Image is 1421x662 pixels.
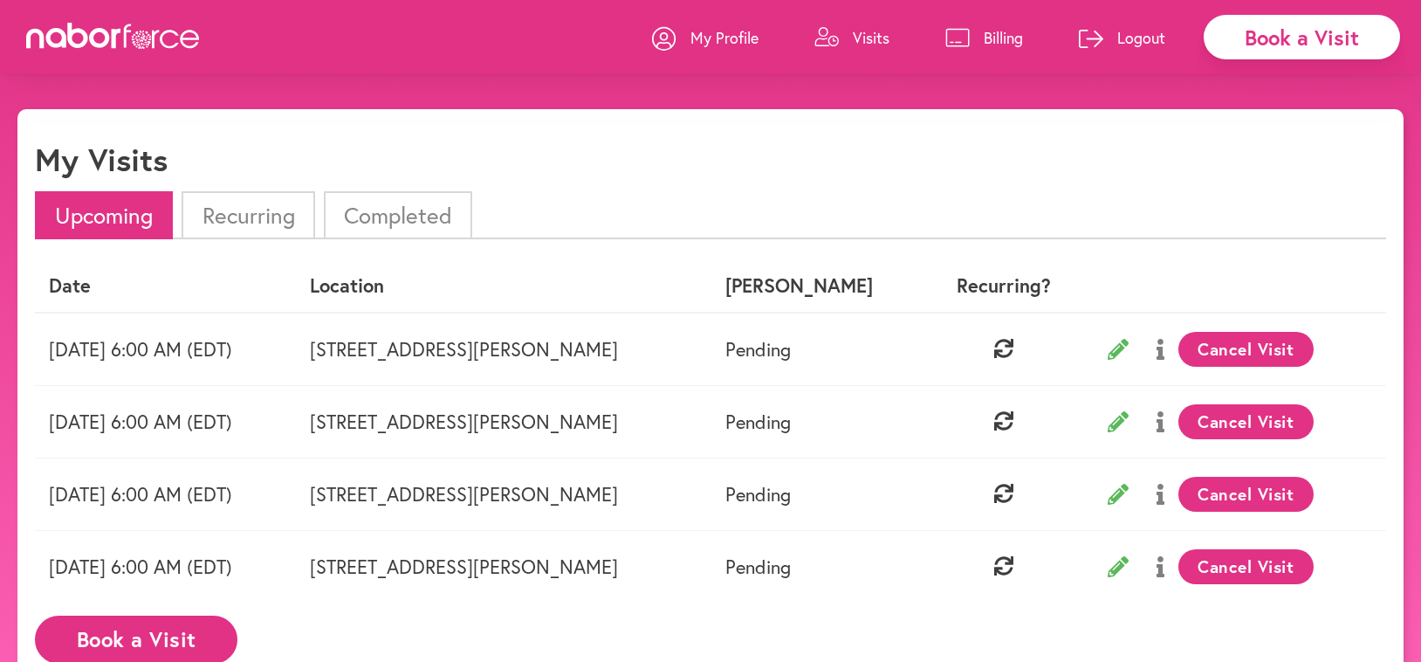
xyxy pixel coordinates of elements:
[296,458,711,530] td: [STREET_ADDRESS][PERSON_NAME]
[690,27,759,48] p: My Profile
[814,11,889,64] a: Visits
[35,458,296,530] td: [DATE] 6:00 AM (EDT)
[1079,11,1165,64] a: Logout
[711,260,929,312] th: [PERSON_NAME]
[1178,477,1314,512] button: Cancel Visit
[35,385,296,458] td: [DATE] 6:00 AM (EDT)
[853,27,889,48] p: Visits
[1178,332,1314,367] button: Cancel Visit
[35,191,173,239] li: Upcoming
[324,191,472,239] li: Completed
[1204,15,1400,59] div: Book a Visit
[35,141,168,178] h1: My Visits
[929,260,1080,312] th: Recurring?
[35,313,296,386] td: [DATE] 6:00 AM (EDT)
[35,629,237,645] a: Book a Visit
[711,458,929,530] td: Pending
[35,530,296,603] td: [DATE] 6:00 AM (EDT)
[182,191,314,239] li: Recurring
[711,313,929,386] td: Pending
[296,385,711,458] td: [STREET_ADDRESS][PERSON_NAME]
[296,313,711,386] td: [STREET_ADDRESS][PERSON_NAME]
[296,260,711,312] th: Location
[984,27,1023,48] p: Billing
[296,530,711,603] td: [STREET_ADDRESS][PERSON_NAME]
[1178,549,1314,584] button: Cancel Visit
[945,11,1023,64] a: Billing
[711,530,929,603] td: Pending
[35,260,296,312] th: Date
[1117,27,1165,48] p: Logout
[711,385,929,458] td: Pending
[652,11,759,64] a: My Profile
[1178,404,1314,439] button: Cancel Visit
